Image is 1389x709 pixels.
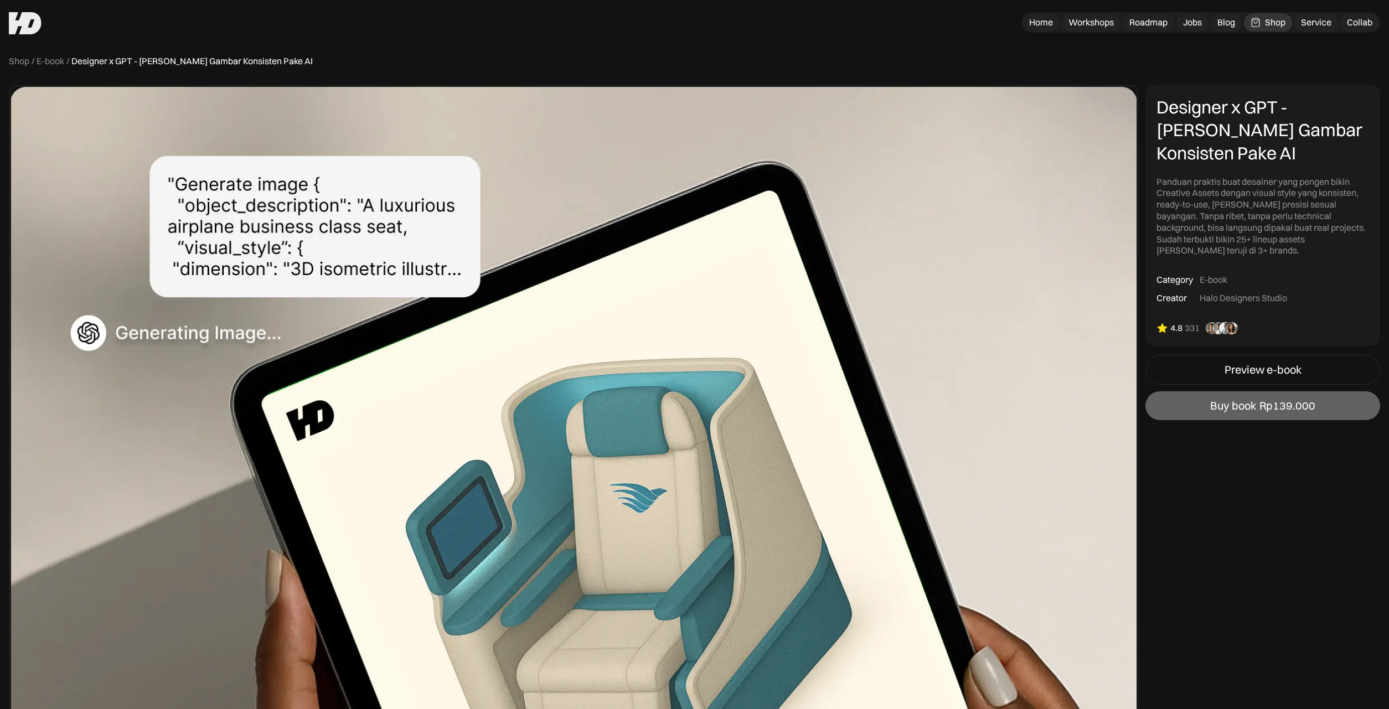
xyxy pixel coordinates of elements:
a: Shop [1244,13,1292,32]
a: Jobs [1176,13,1209,32]
div: Jobs [1183,17,1202,28]
a: Workshops [1062,13,1121,32]
div: / [66,55,69,67]
div: Collab [1347,17,1372,28]
a: Blog [1211,13,1242,32]
div: Creator [1156,292,1187,304]
div: Category [1156,274,1193,286]
div: 331 [1185,322,1200,334]
div: Shop [1265,17,1285,28]
div: E-book [1200,274,1227,286]
a: Buy bookRp139.000 [1145,391,1380,420]
div: Workshops [1068,17,1114,28]
a: Collab [1340,13,1379,32]
div: Buy book [1210,399,1256,412]
a: E-book [37,55,64,67]
div: Preview e-book [1225,363,1302,376]
a: Shop [9,55,29,67]
div: Home [1029,17,1053,28]
div: 4.8 [1170,322,1183,334]
div: Service [1301,17,1331,28]
div: Halo Designers Studio [1200,292,1287,304]
a: Roadmap [1123,13,1174,32]
a: Preview e-book [1145,355,1380,385]
div: / [32,55,34,67]
div: Panduan praktis buat desainer yang pengen bikin Creative Assets dengan visual style yang konsiste... [1156,176,1369,257]
div: Designer x GPT - [PERSON_NAME] Gambar Konsisten Pake AI [1156,96,1369,165]
a: Home [1023,13,1060,32]
div: Blog [1217,17,1235,28]
a: Service [1294,13,1338,32]
div: Designer x GPT - [PERSON_NAME] Gambar Konsisten Pake AI [71,55,313,67]
div: Roadmap [1129,17,1168,28]
div: Rp139.000 [1259,399,1315,412]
